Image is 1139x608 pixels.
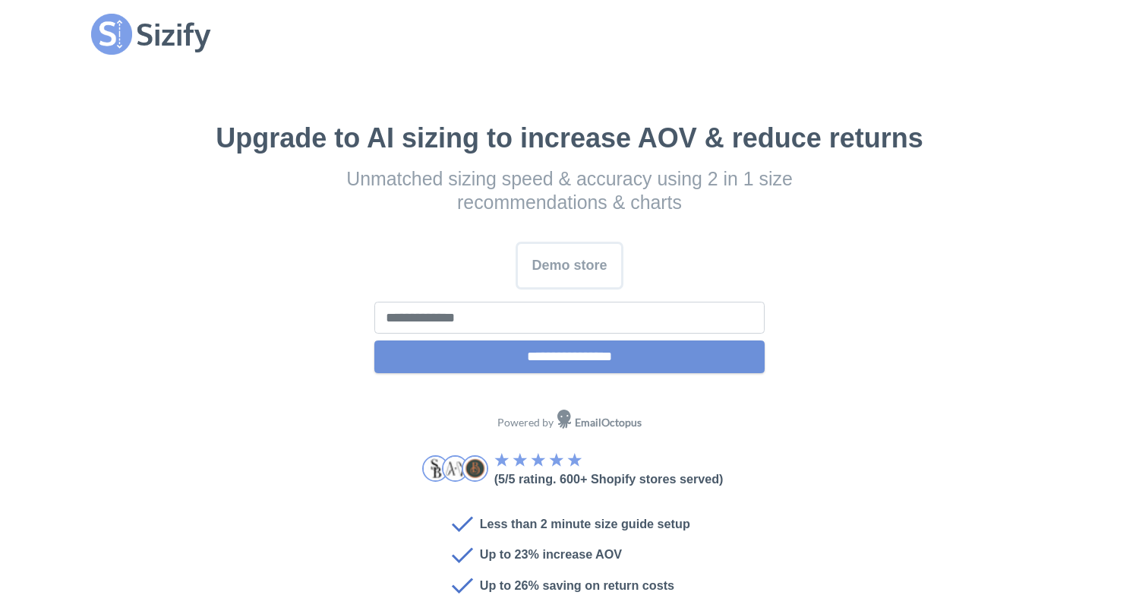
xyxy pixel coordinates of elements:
[91,14,132,55] img: logo
[492,407,647,438] p: Powered by
[480,579,674,593] h3: Up to 26% saving on return costs
[216,123,923,154] h1: Upgrade to AI sizing to increase AOV & reduce returns
[374,302,764,334] input: Email address
[269,167,870,214] h3: Unmatched sizing speed & accuracy using 2 in 1 size recommendations & charts
[480,548,622,562] h3: Up to 23% increase AOV
[494,451,582,473] div: 5 Stars
[494,473,724,486] h3: (5/5 rating. 600+ Shopify stores served)
[557,413,642,432] a: EmailOctopus
[132,17,214,51] h1: Sizify
[516,242,623,290] button: Demo store
[480,518,690,531] h3: Less than 2 minute size guide setup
